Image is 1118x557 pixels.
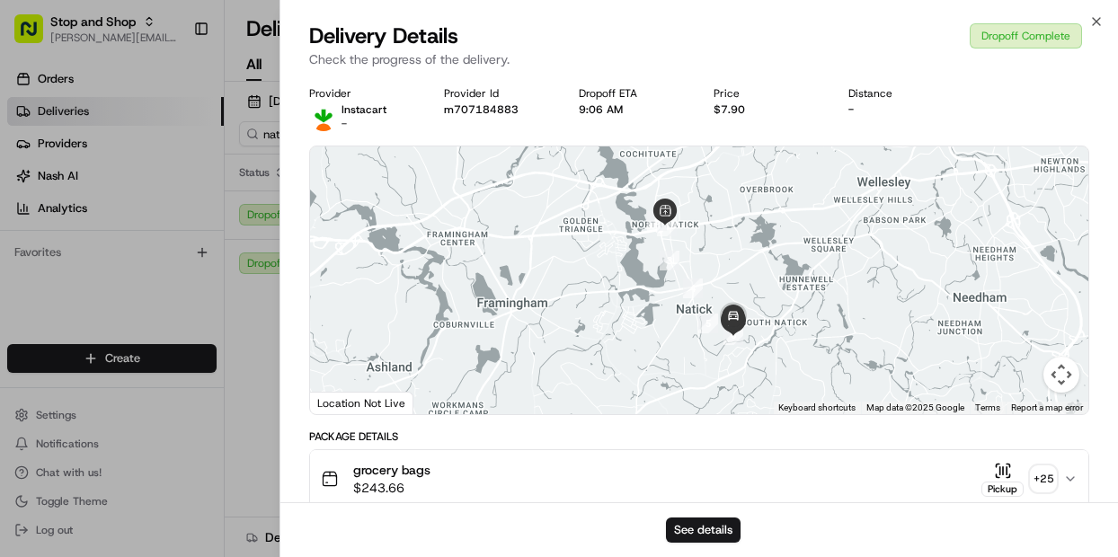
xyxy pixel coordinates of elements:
[866,402,964,412] span: Map data ©2025 Google
[61,171,295,189] div: Start new chat
[11,252,145,285] a: 📗Knowledge Base
[353,461,430,479] span: grocery bags
[1031,466,1056,491] div: + 25
[18,17,54,53] img: Nash
[657,217,677,236] div: 1
[18,171,50,203] img: 1736555255976-a54dd68f-1ca7-489b-9aae-adbdc363a1c4
[309,86,415,101] div: Provider
[647,211,667,231] div: 2
[170,260,288,278] span: API Documentation
[18,261,32,276] div: 📗
[47,115,297,134] input: Clear
[145,252,296,285] a: 💻API Documentation
[342,117,347,131] span: -
[310,392,413,414] div: Location Not Live
[444,86,550,101] div: Provider Id
[127,303,217,317] a: Powered byPylon
[848,86,954,101] div: Distance
[310,450,1088,508] button: grocery bags$243.66Pickup+25
[315,391,374,414] img: Google
[660,251,679,270] div: 3
[981,462,1056,497] button: Pickup+25
[309,50,1089,68] p: Check the progress of the delivery.
[444,102,519,117] button: m707184883
[981,482,1024,497] div: Pickup
[18,71,327,100] p: Welcome 👋
[152,261,166,276] div: 💻
[309,429,1089,444] div: Package Details
[698,314,718,333] div: 5
[579,86,685,101] div: Dropoff ETA
[353,479,430,497] span: $243.66
[975,402,1000,412] a: Terms (opens in new tab)
[778,402,856,414] button: Keyboard shortcuts
[342,102,386,117] span: Instacart
[683,278,703,298] div: 4
[306,176,327,198] button: Start new chat
[309,102,338,131] img: profile_instacart_ahold_partner.png
[1011,402,1083,412] a: Report a map error
[36,260,138,278] span: Knowledge Base
[714,102,820,117] div: $7.90
[309,22,458,50] span: Delivery Details
[981,462,1024,497] button: Pickup
[1043,357,1079,393] button: Map camera controls
[579,102,685,117] div: 9:06 AM
[666,517,741,543] button: See details
[61,189,227,203] div: We're available if you need us!
[714,86,820,101] div: Price
[179,304,217,317] span: Pylon
[848,102,954,117] div: -
[315,391,374,414] a: Open this area in Google Maps (opens a new window)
